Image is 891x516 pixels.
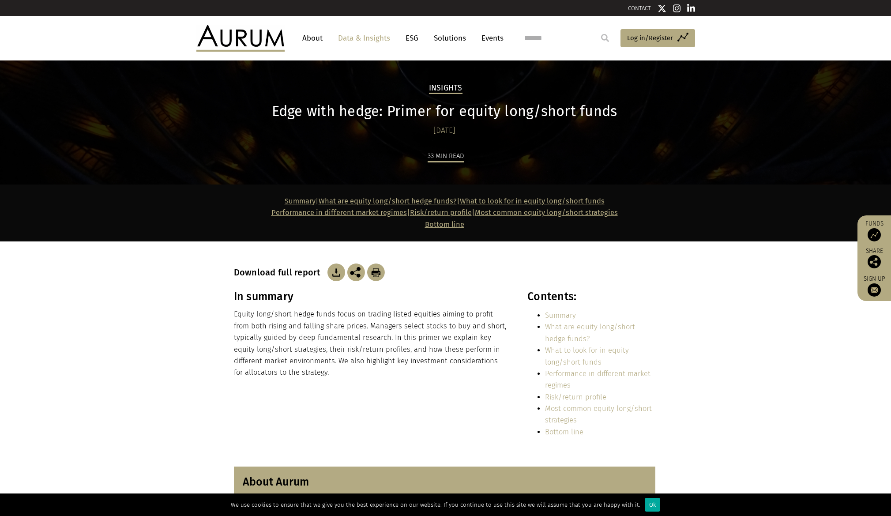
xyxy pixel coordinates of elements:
[868,283,881,297] img: Sign up to our newsletter
[596,29,614,47] input: Submit
[271,197,618,229] strong: | | | |
[545,346,629,366] a: What to look for in equity long/short funds
[271,208,407,217] a: Performance in different market regimes
[620,29,695,48] a: Log in/Register
[545,311,576,320] a: Summary
[545,428,583,436] a: Bottom line
[285,197,316,205] a: Summary
[234,267,325,278] h3: Download full report
[460,197,605,205] a: What to look for in equity long/short funds
[428,151,464,162] div: 33 min read
[243,475,647,489] h3: About Aurum
[401,30,423,46] a: ESG
[868,228,881,241] img: Access Funds
[862,248,887,268] div: Share
[196,25,285,51] img: Aurum
[545,323,635,343] a: What are equity long/short hedge funds?
[234,290,508,303] h3: In summary
[347,264,365,281] img: Share this post
[687,4,695,13] img: Linkedin icon
[628,5,651,11] a: CONTACT
[658,4,666,13] img: Twitter icon
[868,255,881,268] img: Share this post
[429,30,470,46] a: Solutions
[545,369,650,389] a: Performance in different market regimes
[425,220,464,229] a: Bottom line
[410,208,472,217] a: Risk/return profile
[862,275,887,297] a: Sign up
[429,83,462,94] h2: Insights
[234,309,508,378] p: Equity long/short hedge funds focus on trading listed equities aiming to profit from both rising ...
[545,404,652,424] a: Most common equity long/short strategies
[645,498,660,512] div: Ok
[477,30,504,46] a: Events
[319,197,457,205] a: What are equity long/short hedge funds?
[673,4,681,13] img: Instagram icon
[298,30,327,46] a: About
[367,264,385,281] img: Download Article
[862,220,887,241] a: Funds
[334,30,395,46] a: Data & Insights
[527,290,655,303] h3: Contents:
[545,393,606,401] a: Risk/return profile
[234,103,655,120] h1: Edge with hedge: Primer for equity long/short funds
[475,208,618,217] a: Most common equity long/short strategies
[327,264,345,281] img: Download Article
[234,124,655,137] div: [DATE]
[627,33,673,43] span: Log in/Register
